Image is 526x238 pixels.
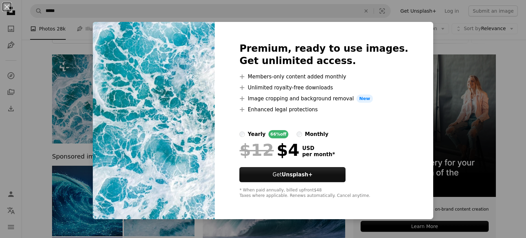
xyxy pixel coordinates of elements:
div: monthly [305,130,328,138]
span: per month * [302,151,335,158]
span: USD [302,145,335,151]
div: yearly [248,130,265,138]
button: GetUnsplash+ [239,167,346,182]
li: Unlimited royalty-free downloads [239,84,408,92]
li: Image cropping and background removal [239,95,408,103]
span: New [356,95,373,103]
strong: Unsplash+ [282,172,313,178]
div: $4 [239,141,299,159]
input: monthly [297,131,302,137]
input: yearly66%off [239,131,245,137]
span: $12 [239,141,274,159]
h2: Premium, ready to use images. Get unlimited access. [239,42,408,67]
li: Members-only content added monthly [239,73,408,81]
div: 66% off [268,130,289,138]
img: premium_photo-1680339680481-edd39aa0a521 [93,22,215,219]
li: Enhanced legal protections [239,105,408,114]
div: * When paid annually, billed upfront $48 Taxes where applicable. Renews automatically. Cancel any... [239,188,408,199]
